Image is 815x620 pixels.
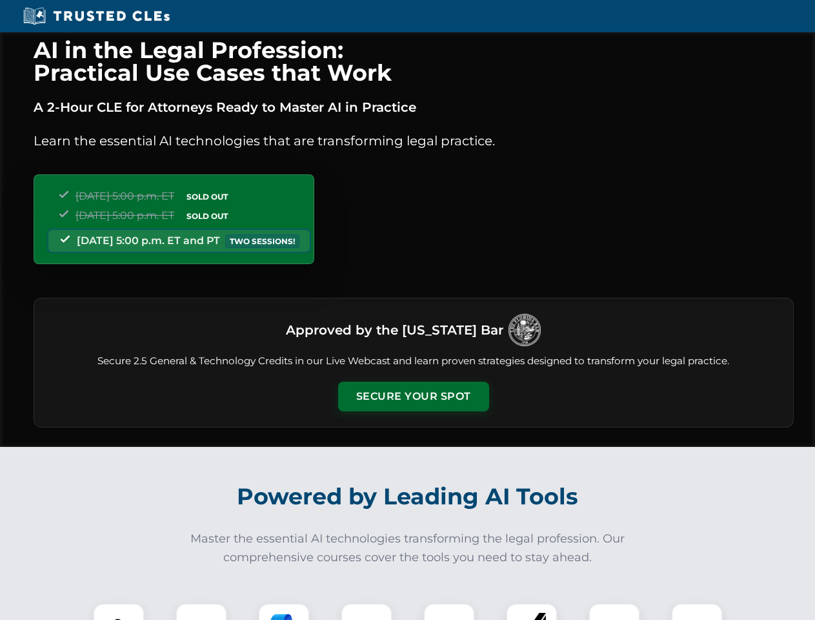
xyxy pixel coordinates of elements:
p: A 2-Hour CLE for Attorneys Ready to Master AI in Practice [34,97,794,118]
span: [DATE] 5:00 p.m. ET [75,190,174,202]
h1: AI in the Legal Profession: Practical Use Cases that Work [34,39,794,84]
img: Trusted CLEs [19,6,174,26]
h3: Approved by the [US_STATE] Bar [286,318,503,342]
span: SOLD OUT [182,209,232,223]
p: Master the essential AI technologies transforming the legal profession. Our comprehensive courses... [182,530,634,567]
p: Learn the essential AI technologies that are transforming legal practice. [34,130,794,151]
h2: Powered by Leading AI Tools [50,474,765,519]
button: Secure Your Spot [338,382,489,411]
span: [DATE] 5:00 p.m. ET [75,209,174,222]
p: Secure 2.5 General & Technology Credits in our Live Webcast and learn proven strategies designed ... [50,354,778,369]
img: Logo [508,314,541,346]
span: SOLD OUT [182,190,232,203]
